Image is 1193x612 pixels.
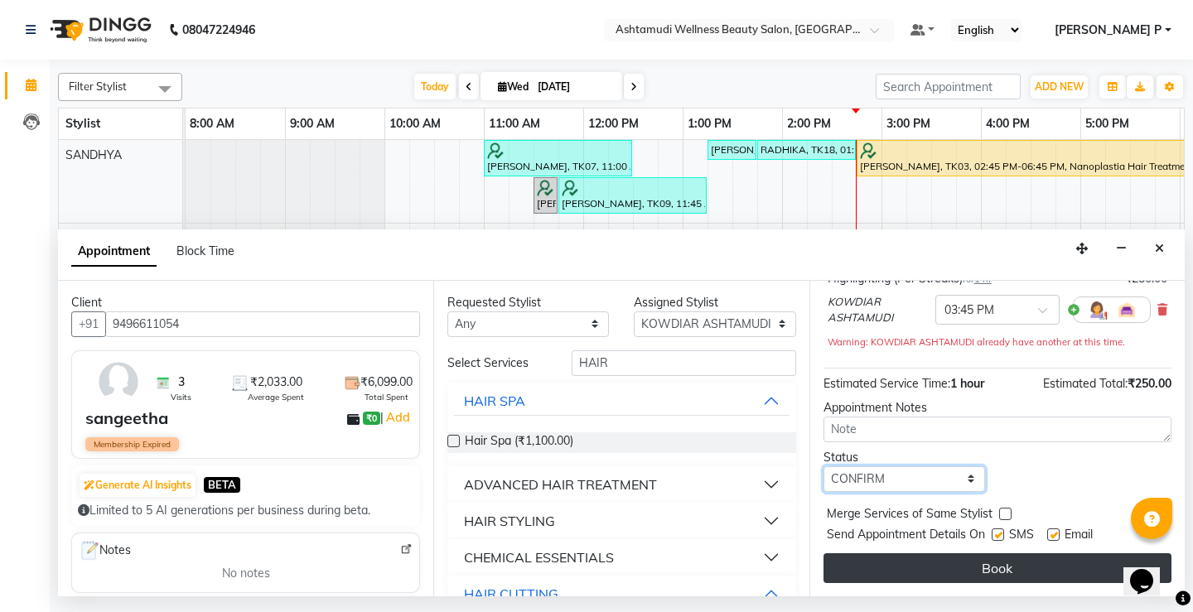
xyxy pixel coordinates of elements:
[447,294,609,311] div: Requested Stylist
[182,7,255,53] b: 08047224946
[1009,526,1034,547] span: SMS
[584,112,643,136] a: 12:00 PM
[824,376,950,391] span: Estimated Service Time:
[286,112,339,136] a: 9:00 AM
[982,112,1034,136] a: 4:00 PM
[709,142,755,157] div: [PERSON_NAME], TK18, 01:15 PM-01:45 PM, U Cut
[1123,546,1176,595] iframe: chat widget
[1043,376,1128,391] span: Estimated Total:
[1065,526,1093,547] span: Email
[683,112,736,136] a: 1:00 PM
[1035,80,1084,93] span: ADD NEW
[464,475,657,494] div: ADVANCED HAIR TREATMENT
[78,502,413,519] div: Limited to 5 AI generations per business during beta.
[250,373,302,391] span: ₹2,033.00
[1031,75,1088,99] button: ADD NEW
[384,407,413,427] a: Add
[1128,376,1171,391] span: ₹250.00
[974,273,992,285] span: 1 hr
[65,116,100,131] span: Stylist
[71,237,157,267] span: Appointment
[85,406,168,431] div: sangeetha
[360,373,413,391] span: ₹6,099.00
[465,432,573,453] span: Hair Spa (₹1,100.00)
[1147,236,1171,262] button: Close
[42,7,156,53] img: logo
[950,376,984,391] span: 1 hour
[65,147,122,162] span: SANDHYA
[634,294,795,311] div: Assigned Stylist
[454,386,789,416] button: HAIR SPA
[454,579,789,609] button: HAIR CUTTING
[365,391,408,403] span: Total Spent
[1055,22,1162,39] span: [PERSON_NAME] P
[85,437,179,451] span: Membership Expired
[560,180,705,211] div: [PERSON_NAME], TK09, 11:45 AM-01:15 PM, ROOT TOUCH UP (AMONIA FREE) CROWN PORTION,Oxy Bleach
[827,505,993,526] span: Merge Services of Same Stylist
[494,80,533,93] span: Wed
[71,311,106,337] button: +91
[485,112,544,136] a: 11:00 AM
[783,112,835,136] a: 2:00 PM
[876,74,1021,99] input: Search Appointment
[533,75,616,99] input: 2025-09-03
[454,506,789,536] button: HAIR STYLING
[385,112,445,136] a: 10:00 AM
[186,112,239,136] a: 8:00 AM
[824,553,1171,583] button: Book
[572,350,795,376] input: Search by service name
[464,511,555,531] div: HAIR STYLING
[105,311,420,337] input: Search by Name/Mobile/Email/Code
[485,142,630,174] div: [PERSON_NAME], TK07, 11:00 AM-12:30 PM, ROOT TOUCH UP (AMONIA FREE) CROWN PORTION,Aroma Pedicure
[535,180,556,211] div: [PERSON_NAME], TK07, 11:30 AM-11:45 AM, Chin Threading
[171,391,191,403] span: Visits
[963,273,992,285] small: for
[882,112,935,136] a: 3:00 PM
[828,336,1125,348] small: Warning: KOWDIAR ASHTAMUDI already have another at this time.
[79,540,131,561] span: Notes
[828,294,929,326] span: KOWDIAR ASHTAMUDI
[71,294,420,311] div: Client
[248,391,304,403] span: Average Spent
[414,74,456,99] span: Today
[824,399,1171,417] div: Appointment Notes
[827,526,985,547] span: Send Appointment Details On
[464,547,614,567] div: CHEMICAL ESSENTIALS
[454,542,789,572] button: CHEMICAL ESSENTIALS
[1087,300,1107,320] img: Hairdresser.png
[454,470,789,499] button: ADVANCED HAIR TREATMENT
[1117,300,1137,320] img: Interior.png
[380,407,413,427] span: |
[1081,112,1133,136] a: 5:00 PM
[759,142,854,157] div: RADHIKA, TK18, 01:45 PM-02:45 PM, Anti-Dandruff Treatment With Spa
[176,243,234,258] span: Block Time
[464,391,525,411] div: HAIR SPA
[464,584,558,604] div: HAIR CUTTING
[94,358,142,406] img: avatar
[80,474,196,497] button: Generate AI Insights
[363,412,380,425] span: ₹0
[222,565,270,582] span: No notes
[824,449,985,466] div: Status
[204,477,240,493] span: BETA
[69,80,127,93] span: Filter Stylist
[178,373,185,391] span: 3
[435,354,559,372] div: Select Services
